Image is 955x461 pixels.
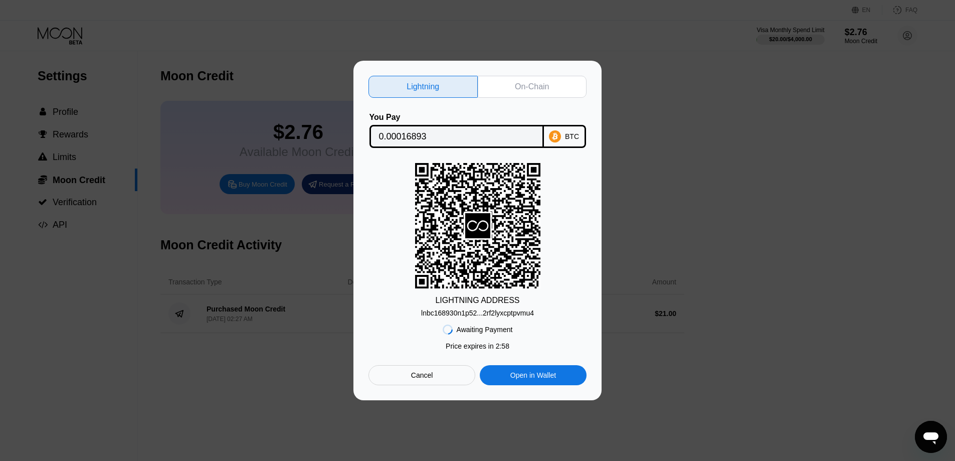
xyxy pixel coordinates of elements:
div: You PayBTC [368,113,587,148]
div: Lightning [407,82,439,92]
div: BTC [565,132,579,140]
div: Open in Wallet [480,365,587,385]
div: Lightning [368,76,478,98]
div: Awaiting Payment [457,326,513,334]
div: On-Chain [478,76,587,98]
span: 2 : 58 [496,342,509,350]
div: lnbc168930n1p52...2rf2lyxcptpvmu4 [421,305,534,317]
div: You Pay [369,113,544,122]
div: LIGHTNING ADDRESS [435,296,519,305]
iframe: Button to launch messaging window [915,421,947,453]
div: lnbc168930n1p52...2rf2lyxcptpvmu4 [421,309,534,317]
div: Open in Wallet [510,371,556,380]
div: On-Chain [515,82,549,92]
div: Cancel [368,365,475,385]
div: Cancel [411,371,433,380]
div: Price expires in [446,342,509,350]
